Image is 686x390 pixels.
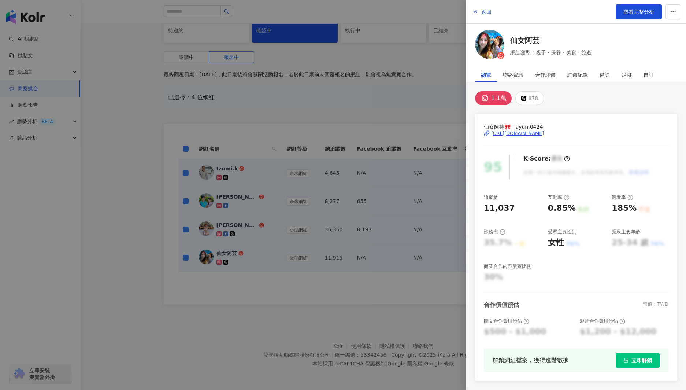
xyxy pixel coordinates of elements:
[481,67,491,82] div: 總覽
[616,4,662,19] a: 觀看完整分析
[484,203,515,214] div: 11,037
[484,123,668,131] span: 仙女阿芸🎀 | ayun.0424
[623,358,628,363] span: lock
[535,67,556,82] div: 合作評價
[567,67,588,82] div: 詢價紀錄
[493,356,569,365] div: 解鎖網紅檔案，獲得進階數據
[484,130,668,137] a: [URL][DOMAIN_NAME]
[491,130,544,137] div: [URL][DOMAIN_NAME]
[484,229,505,235] div: 漲粉率
[623,9,654,15] span: 觀看完整分析
[612,194,633,201] div: 觀看率
[515,91,544,105] button: 878
[491,93,506,103] div: 1.1萬
[472,4,492,19] button: 返回
[548,237,564,249] div: 女性
[475,30,504,62] a: KOL Avatar
[510,48,592,56] span: 網紅類型：親子 · 保養 · 美食 · 旅遊
[484,301,519,309] div: 合作價值預估
[622,67,632,82] div: 足跡
[481,9,492,15] span: 返回
[600,67,610,82] div: 備註
[475,91,512,105] button: 1.1萬
[475,30,504,59] img: KOL Avatar
[643,301,668,309] div: 幣值：TWD
[548,229,576,235] div: 受眾主要性別
[503,67,523,82] div: 聯絡資訊
[612,229,640,235] div: 受眾主要年齡
[644,67,654,82] div: 自訂
[616,353,660,368] button: 立即解鎖
[528,93,538,103] div: 878
[631,357,652,363] span: 立即解鎖
[484,194,498,201] div: 追蹤數
[548,194,570,201] div: 互動率
[612,203,637,214] div: 185%
[580,318,625,324] div: 影音合作費用預估
[484,318,529,324] div: 圖文合作費用預估
[484,263,531,270] div: 商業合作內容覆蓋比例
[523,155,570,163] div: K-Score :
[510,35,592,45] a: 仙女阿芸
[548,203,576,214] div: 0.85%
